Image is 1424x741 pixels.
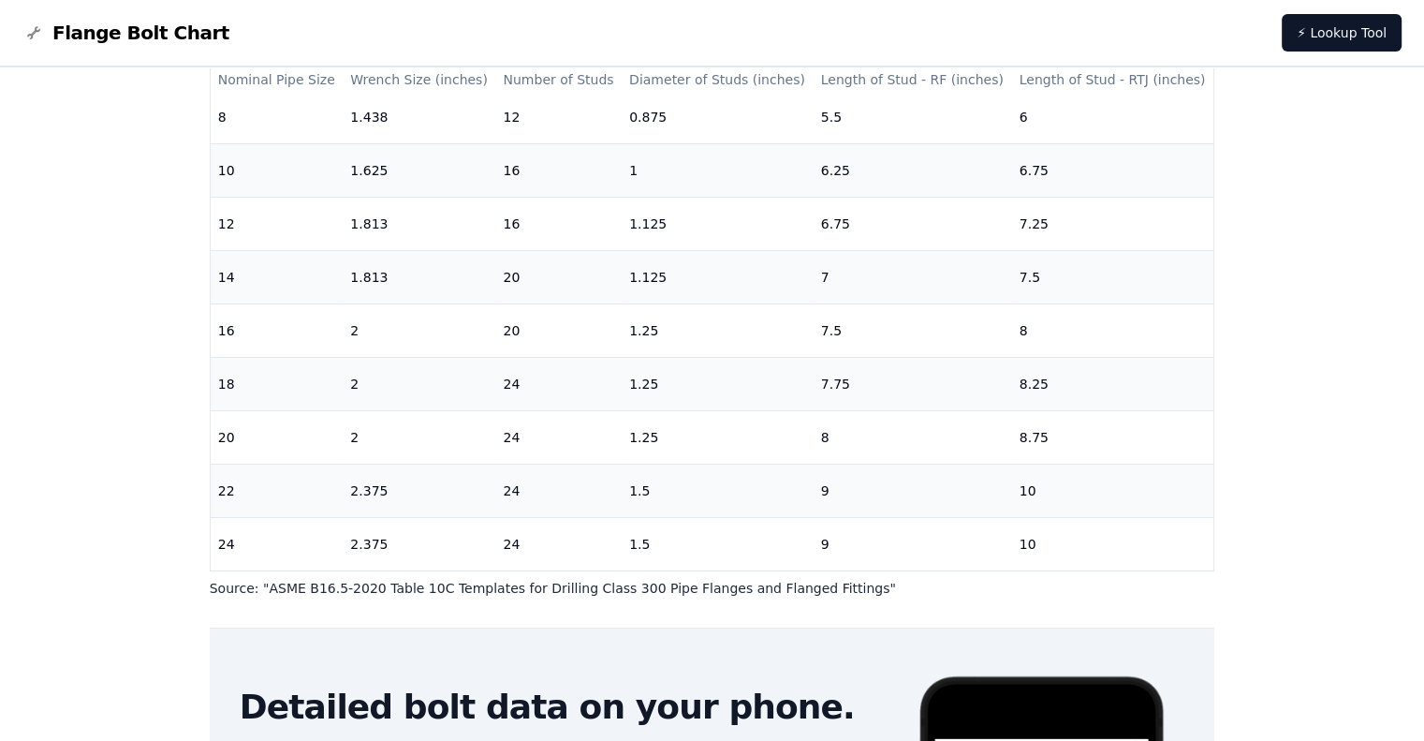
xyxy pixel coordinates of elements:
[495,357,622,410] td: 24
[211,357,344,410] td: 18
[495,53,622,107] th: Number of Studs
[1012,517,1214,571] td: 10
[814,357,1012,410] td: 7.75
[211,410,344,464] td: 20
[211,464,344,517] td: 22
[211,53,344,107] th: Nominal Pipe Size
[343,464,495,517] td: 2.375
[495,410,622,464] td: 24
[814,250,1012,304] td: 7
[211,143,344,197] td: 10
[622,410,814,464] td: 1.25
[1012,90,1214,143] td: 6
[814,197,1012,250] td: 6.75
[343,357,495,410] td: 2
[814,143,1012,197] td: 6.25
[210,579,1215,598] p: Source: " ASME B16.5-2020 Table 10C Templates for Drilling Class 300 Pipe Flanges and Flanged Fit...
[211,90,344,143] td: 8
[814,90,1012,143] td: 5.5
[22,22,45,44] img: Flange Bolt Chart Logo
[343,53,495,107] th: Wrench Size (inches)
[52,20,229,46] span: Flange Bolt Chart
[814,517,1012,571] td: 9
[343,410,495,464] td: 2
[622,53,814,107] th: Diameter of Studs (inches)
[622,143,814,197] td: 1
[1012,53,1214,107] th: Length of Stud - RTJ (inches)
[22,20,229,46] a: Flange Bolt Chart LogoFlange Bolt Chart
[622,250,814,304] td: 1.125
[495,197,622,250] td: 16
[495,90,622,143] td: 12
[211,304,344,357] td: 16
[343,90,495,143] td: 1.438
[240,689,885,726] h2: Detailed bolt data on your phone.
[343,517,495,571] td: 2.375
[622,304,814,357] td: 1.25
[343,250,495,304] td: 1.813
[1282,14,1402,52] a: ⚡ Lookup Tool
[1012,464,1214,517] td: 10
[343,197,495,250] td: 1.813
[622,464,814,517] td: 1.5
[495,517,622,571] td: 24
[1012,250,1214,304] td: 7.5
[814,410,1012,464] td: 8
[1012,197,1214,250] td: 7.25
[211,250,344,304] td: 14
[1012,357,1214,410] td: 8.25
[343,143,495,197] td: 1.625
[343,304,495,357] td: 2
[211,517,344,571] td: 24
[495,464,622,517] td: 24
[622,357,814,410] td: 1.25
[1012,143,1214,197] td: 6.75
[1012,410,1214,464] td: 8.75
[622,517,814,571] td: 1.5
[211,197,344,250] td: 12
[814,53,1012,107] th: Length of Stud - RF (inches)
[622,90,814,143] td: 0.875
[814,464,1012,517] td: 9
[495,143,622,197] td: 16
[495,304,622,357] td: 20
[1012,304,1214,357] td: 8
[495,250,622,304] td: 20
[814,304,1012,357] td: 7.5
[622,197,814,250] td: 1.125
